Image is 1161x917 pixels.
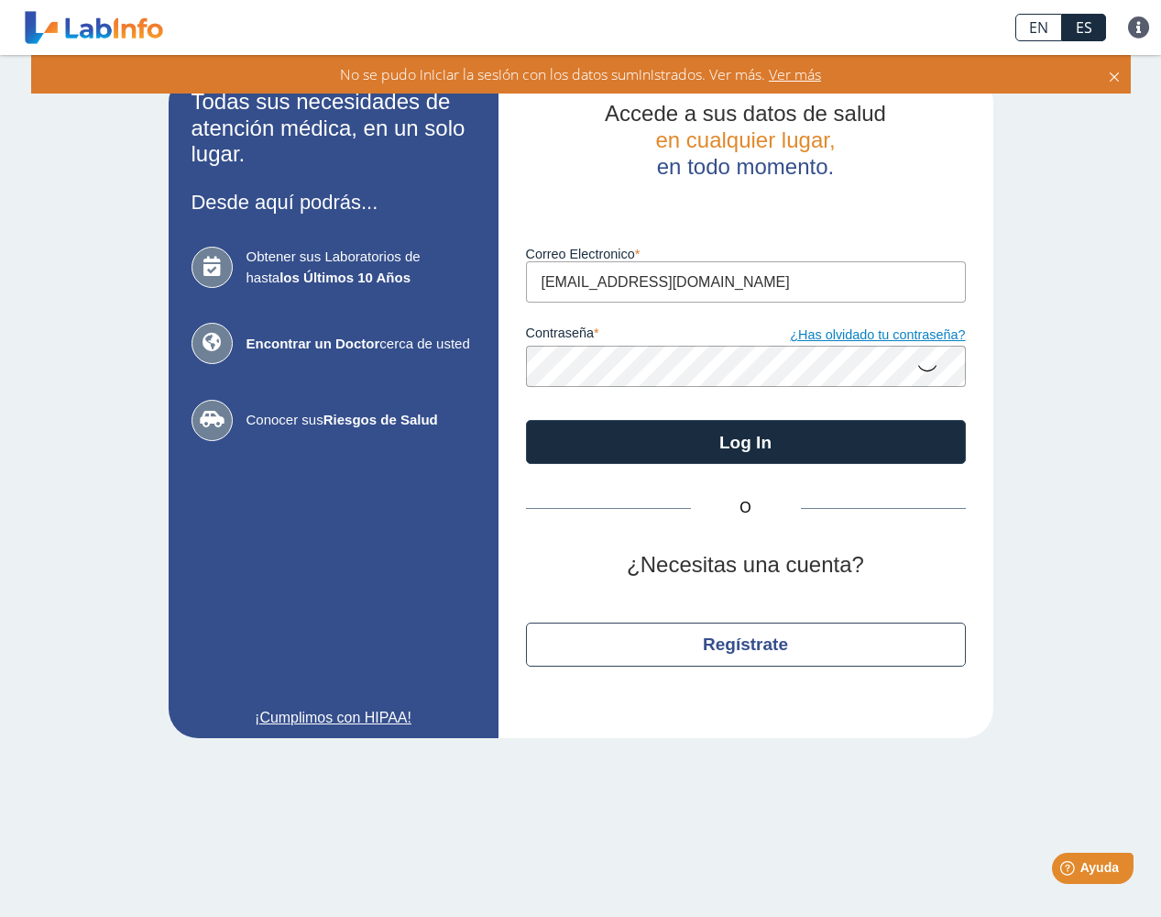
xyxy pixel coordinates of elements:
[526,420,966,464] button: Log In
[246,247,476,288] span: Obtener sus Laboratorios de hasta
[526,247,966,261] label: Correo Electronico
[526,552,966,579] h2: ¿Necesitas una cuenta?
[526,623,966,667] button: Regístrate
[1015,14,1062,41] a: EN
[279,270,411,285] b: los Últimos 10 Años
[526,326,746,346] label: contraseña
[192,89,476,168] h2: Todas sus necesidades de atención médica, en un solo lugar.
[340,64,765,84] span: No se pudo iniciar la sesión con los datos suministrados. Ver más.
[657,154,834,179] span: en todo momento.
[246,410,476,431] span: Conocer sus
[691,497,801,519] span: O
[765,64,821,84] span: Ver más
[246,336,380,351] b: Encontrar un Doctor
[1062,14,1106,41] a: ES
[605,101,886,126] span: Accede a sus datos de salud
[746,326,966,346] a: ¿Has olvidado tu contraseña?
[323,412,438,427] b: Riesgos de Salud
[192,707,476,729] a: ¡Cumplimos con HIPAA!
[192,191,476,214] h3: Desde aquí podrás...
[998,845,1141,897] iframe: Help widget launcher
[655,127,835,152] span: en cualquier lugar,
[246,334,476,355] span: cerca de usted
